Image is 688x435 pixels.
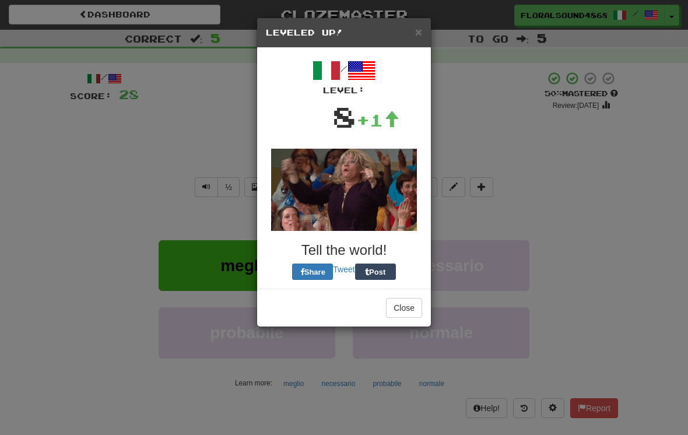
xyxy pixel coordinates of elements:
[415,25,422,38] span: ×
[266,57,422,96] div: /
[355,264,396,280] button: Post
[386,298,422,318] button: Close
[415,26,422,38] button: Close
[356,108,399,132] div: +1
[333,265,354,274] a: Tweet
[266,243,422,258] h3: Tell the world!
[292,264,333,280] button: Share
[266,85,422,96] div: Level:
[332,96,356,137] div: 8
[271,149,417,231] img: happy-lady-c767e5519d6a7a6d241e17537db74d2b6302dbbc2957d4f543dfdf5f6f88f9b5.gif
[266,27,422,38] h5: Leveled Up!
